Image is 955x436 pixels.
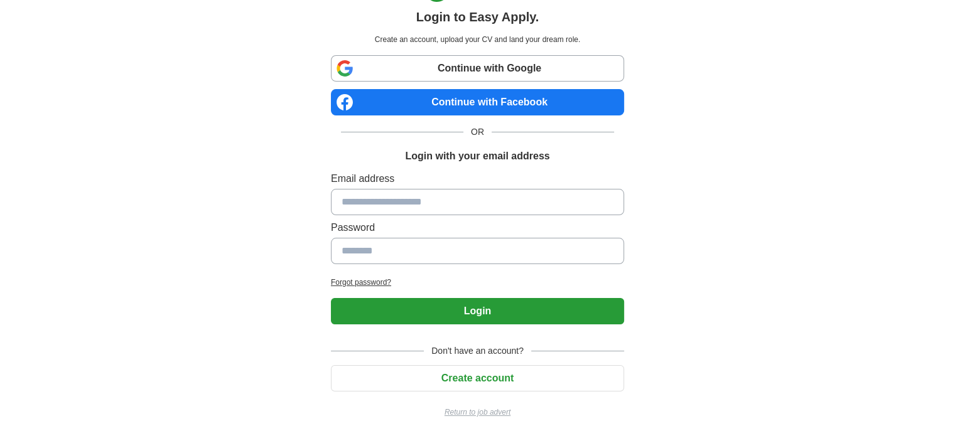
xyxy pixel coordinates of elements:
h1: Login to Easy Apply. [416,8,539,26]
h1: Login with your email address [405,149,549,164]
button: Login [331,298,624,324]
p: Create an account, upload your CV and land your dream role. [333,34,622,45]
a: Return to job advert [331,407,624,418]
a: Create account [331,373,624,383]
a: Forgot password? [331,277,624,288]
a: Continue with Facebook [331,89,624,115]
label: Email address [331,171,624,186]
label: Password [331,220,624,235]
span: OR [463,125,492,139]
a: Continue with Google [331,55,624,82]
button: Create account [331,365,624,391]
span: Don't have an account? [424,344,531,358]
